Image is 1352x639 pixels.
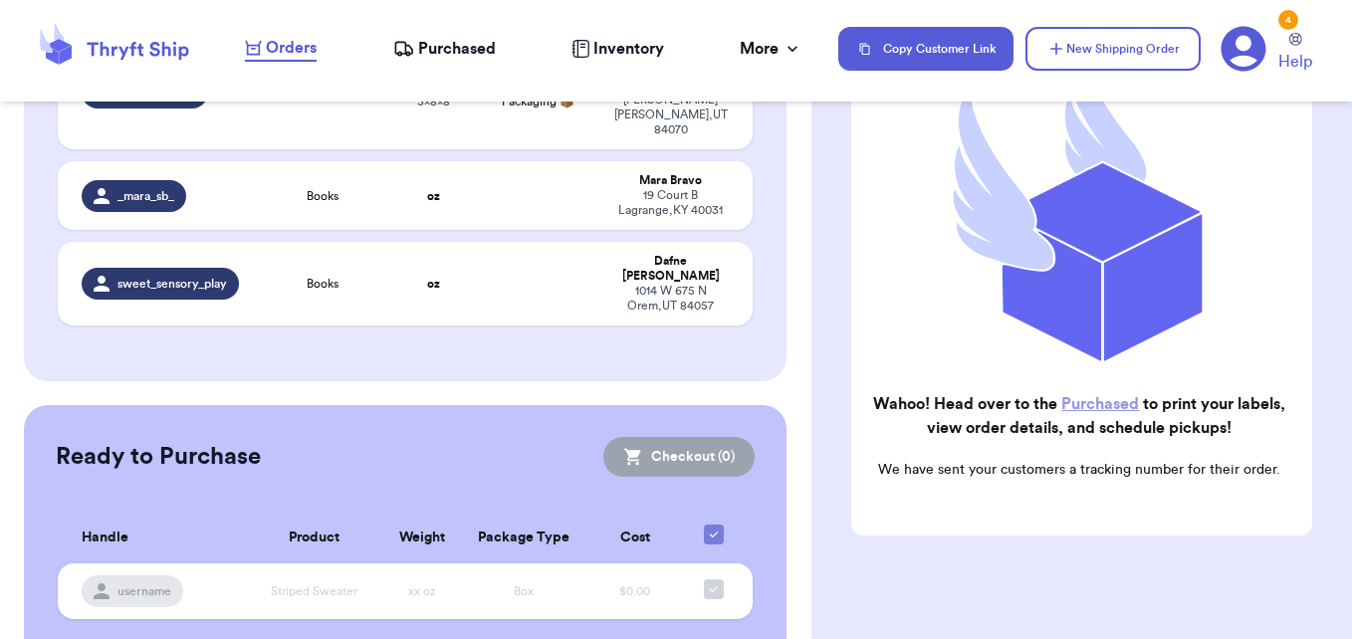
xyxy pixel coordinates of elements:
[117,276,227,292] span: sweet_sensory_play
[117,583,171,599] span: username
[612,284,730,314] div: 1014 W 675 N Orem , UT 84057
[247,513,382,563] th: Product
[584,513,686,563] th: Cost
[1221,26,1266,72] a: 4
[619,585,650,597] span: $0.00
[838,27,1014,71] button: Copy Customer Link
[418,37,496,61] span: Purchased
[612,78,730,137] div: [STREET_ADDRESS][PERSON_NAME] [PERSON_NAME] , UT 84070
[612,254,730,284] div: Dafne [PERSON_NAME]
[603,437,755,477] button: Checkout (0)
[56,441,261,473] h2: Ready to Purchase
[307,188,338,204] span: Books
[593,37,664,61] span: Inventory
[1025,27,1201,71] button: New Shipping Order
[427,278,440,290] strong: oz
[463,513,584,563] th: Package Type
[245,36,317,62] a: Orders
[867,392,1292,440] h2: Wahoo! Head over to the to print your labels, view order details, and schedule pickups!
[417,96,450,107] span: 5 x 8 x 8
[1278,50,1312,74] span: Help
[1278,10,1298,30] div: 4
[1278,33,1312,74] a: Help
[740,37,802,61] div: More
[82,528,128,548] span: Handle
[382,513,463,563] th: Weight
[612,173,730,188] div: Mara Bravo
[867,460,1292,480] p: We have sent your customers a tracking number for their order.
[427,190,440,202] strong: oz
[571,37,664,61] a: Inventory
[117,188,174,204] span: _mara_sb_
[408,585,436,597] span: xx oz
[271,585,357,597] span: Striped Sweater
[514,585,534,597] span: Box
[266,36,317,60] span: Orders
[393,37,496,61] a: Purchased
[307,276,338,292] span: Books
[1061,396,1139,412] a: Purchased
[612,188,730,218] div: 19 Court B Lagrange , KY 40031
